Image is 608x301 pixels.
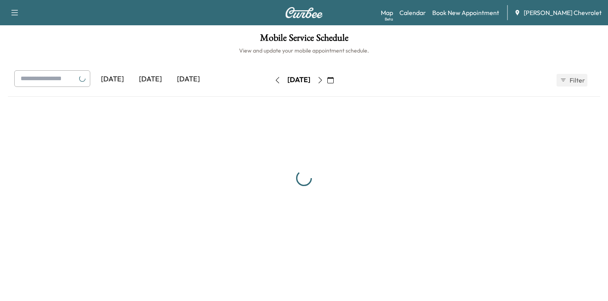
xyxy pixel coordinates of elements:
[381,8,393,17] a: MapBeta
[524,8,602,17] span: [PERSON_NAME] Chevrolet
[287,75,310,85] div: [DATE]
[432,8,499,17] a: Book New Appointment
[8,33,600,47] h1: Mobile Service Schedule
[169,70,207,88] div: [DATE]
[8,47,600,55] h6: View and update your mobile appointment schedule.
[285,7,323,18] img: Curbee Logo
[399,8,426,17] a: Calendar
[557,74,587,87] button: Filter
[131,70,169,88] div: [DATE]
[570,75,584,85] span: Filter
[93,70,131,88] div: [DATE]
[385,16,393,22] div: Beta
